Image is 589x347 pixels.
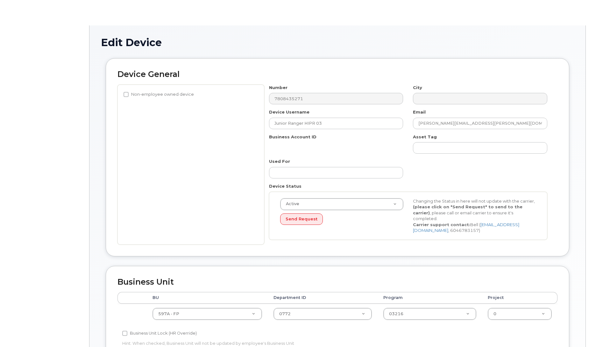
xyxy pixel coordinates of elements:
[378,292,482,303] th: Program
[117,70,557,79] h2: Device General
[269,183,302,189] label: Device Status
[269,109,309,115] label: Device Username
[413,85,422,91] label: City
[122,330,197,337] label: Business Unit Lock (HR Override)
[269,134,316,140] label: Business Account ID
[122,340,406,346] p: Hint: When checked, Business Unit will not be updated by employee's Business Unit
[153,308,262,320] a: 597A - FP
[413,222,519,233] a: [EMAIL_ADDRESS][DOMAIN_NAME]
[280,198,403,210] a: Active
[124,92,129,97] input: Non-employee owned device
[408,198,541,233] div: Changing the Status in here will not update with the carrier, , please call or email carrier to e...
[268,292,378,303] th: Department ID
[282,201,299,207] span: Active
[280,213,323,225] button: Send Request
[493,311,496,316] span: 0
[117,278,557,287] h2: Business Unit
[274,308,372,320] a: 0772
[101,37,574,48] h1: Edit Device
[269,158,290,164] label: Used For
[384,308,476,320] a: 03216
[413,222,470,227] strong: Carrier support contact:
[482,292,557,303] th: Project
[147,292,268,303] th: BU
[488,308,551,320] a: 0
[122,331,127,336] input: Business Unit Lock (HR Override)
[158,311,179,316] span: 597A - FP
[279,311,291,316] span: 0772
[269,85,287,91] label: Number
[413,204,522,215] strong: (please click on "Send Request" to send to the carrier)
[124,91,194,98] label: Non-employee owned device
[413,134,437,140] label: Asset Tag
[413,109,426,115] label: Email
[389,311,403,316] span: 03216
